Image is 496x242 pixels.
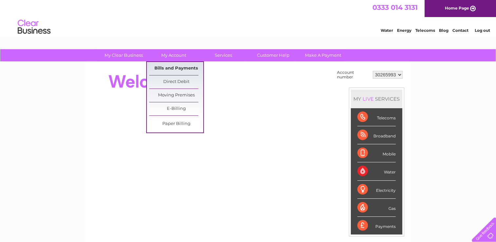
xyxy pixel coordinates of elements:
img: logo.png [17,17,51,37]
div: Telecoms [357,108,396,126]
a: E-Billing [149,102,203,115]
div: Electricity [357,181,396,199]
a: My Account [147,49,201,61]
a: Energy [397,28,411,33]
div: Payments [357,217,396,234]
a: Log out [474,28,490,33]
a: Moving Premises [149,89,203,102]
a: Water [381,28,393,33]
a: My Clear Business [97,49,151,61]
a: Make A Payment [296,49,350,61]
a: Services [196,49,250,61]
a: Customer Help [246,49,300,61]
div: LIVE [361,96,375,102]
td: Account number [335,69,371,81]
a: Bills and Payments [149,62,203,75]
a: Blog [439,28,448,33]
a: Direct Debit [149,75,203,89]
a: Contact [452,28,468,33]
a: 0333 014 3131 [372,3,418,11]
div: Clear Business is a trading name of Verastar Limited (registered in [GEOGRAPHIC_DATA] No. 3667643... [93,4,403,32]
a: Telecoms [415,28,435,33]
div: Gas [357,199,396,217]
a: Paper Billing [149,117,203,131]
div: MY SERVICES [351,90,402,108]
div: Mobile [357,144,396,162]
div: Broadband [357,126,396,144]
div: Water [357,162,396,180]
